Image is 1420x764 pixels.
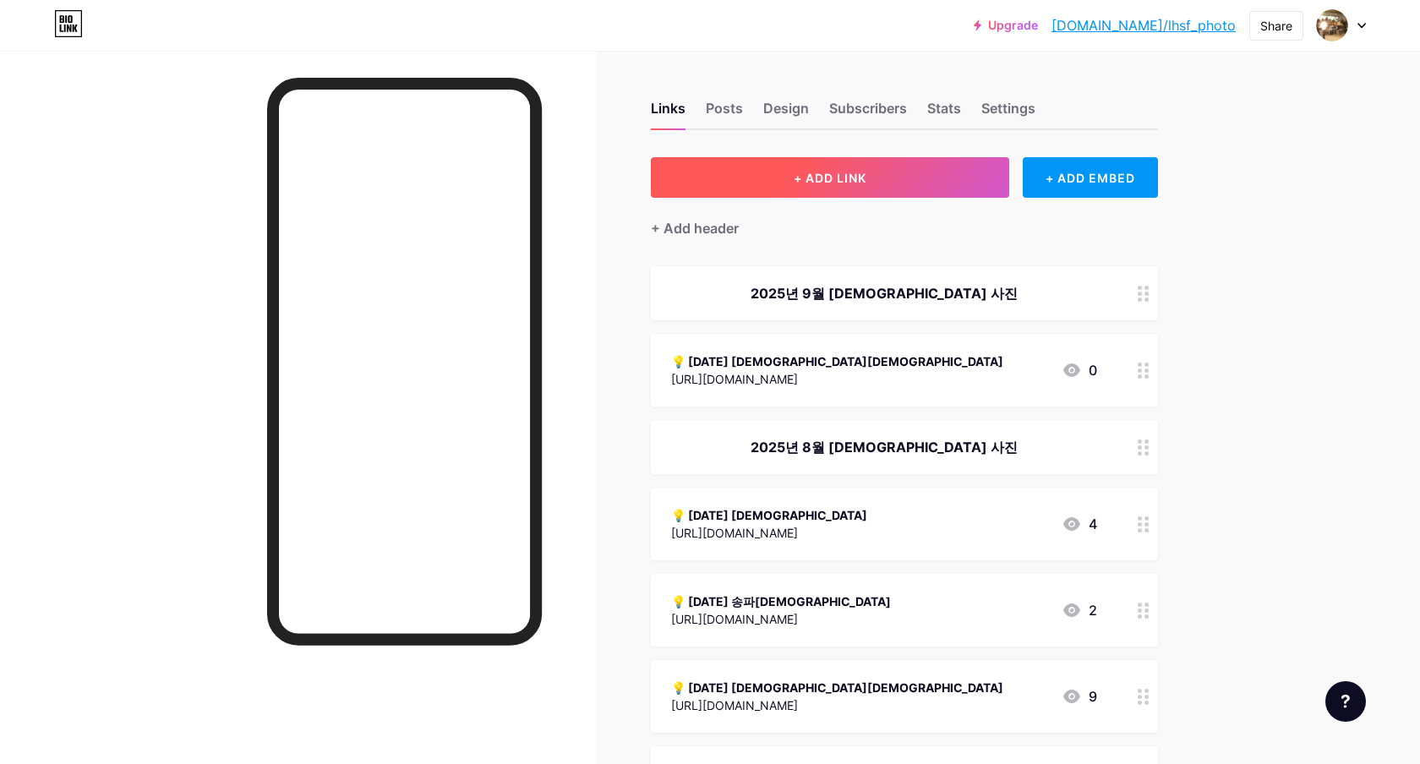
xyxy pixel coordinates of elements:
div: + Add header [651,218,739,238]
div: 💡 [DATE] 송파[DEMOGRAPHIC_DATA] [671,592,891,610]
button: + ADD LINK [651,157,1010,198]
div: Subscribers [829,98,907,128]
span: + ADD LINK [794,171,866,185]
div: 9 [1062,686,1097,707]
div: [URL][DOMAIN_NAME] [671,696,1003,714]
div: [URL][DOMAIN_NAME] [671,524,867,542]
div: [URL][DOMAIN_NAME] [671,610,891,628]
a: Upgrade [974,19,1038,32]
div: 💡 [DATE] [DEMOGRAPHIC_DATA][DEMOGRAPHIC_DATA] [671,679,1003,696]
div: 💡 [DATE] [DEMOGRAPHIC_DATA] [671,506,867,524]
div: 2025년 8월 [DEMOGRAPHIC_DATA] 사진 [671,437,1097,457]
div: Settings [981,98,1035,128]
div: Links [651,98,685,128]
div: Share [1260,17,1292,35]
div: 0 [1062,360,1097,380]
div: 2025년 9월 [DEMOGRAPHIC_DATA] 사진 [671,283,1097,303]
a: [DOMAIN_NAME]/lhsf_photo [1051,15,1236,35]
div: 💡 [DATE] [DEMOGRAPHIC_DATA][DEMOGRAPHIC_DATA] [671,352,1003,370]
div: [URL][DOMAIN_NAME] [671,370,1003,388]
div: 2 [1062,600,1097,620]
div: + ADD EMBED [1023,157,1157,198]
div: Posts [706,98,743,128]
div: Stats [927,98,961,128]
img: lhsf_photo [1316,9,1348,41]
div: Design [763,98,809,128]
div: 4 [1062,514,1097,534]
